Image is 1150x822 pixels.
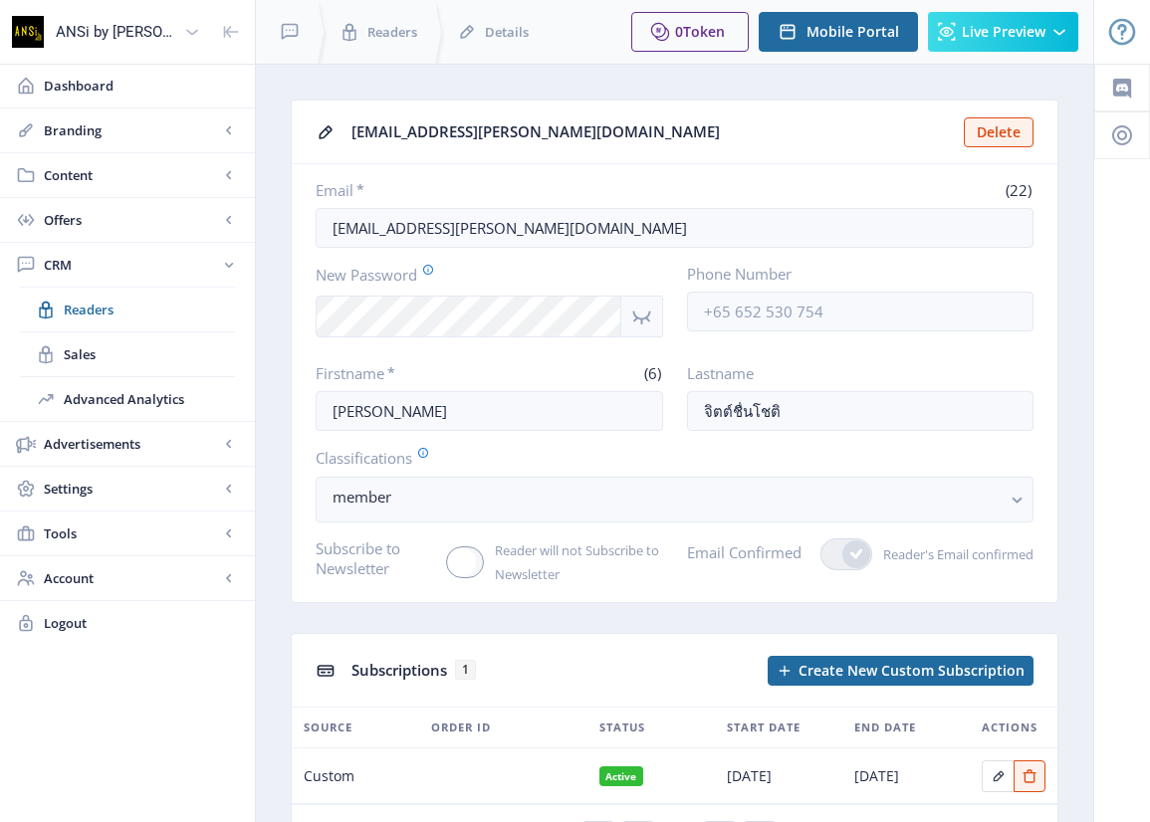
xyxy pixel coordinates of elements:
span: Content [44,165,219,185]
span: Branding [44,120,219,140]
button: Save Changes [899,771,1030,811]
span: Details [485,22,529,42]
span: Create New Custom Subscription [799,663,1025,679]
button: Create New Custom Subscription [768,656,1034,686]
label: Lastname [687,363,1019,383]
span: Actions [982,716,1037,739]
span: Readers [367,22,417,42]
span: Reader's Email confirmed [872,542,1034,566]
span: Dashboard [44,76,239,96]
span: Offers [44,210,219,230]
span: Order ID [431,716,491,739]
button: Live Preview [928,12,1078,52]
a: New page [756,656,1034,686]
span: Mobile Portal [806,24,899,40]
span: Settings [44,479,219,499]
label: Subscribe to Newsletter [316,538,430,578]
label: Email Confirmed [687,538,802,566]
nb-icon: Show password [621,296,663,337]
span: Start Date [727,716,801,739]
button: 0Token [631,12,749,52]
button: member [316,477,1034,522]
span: (6) [641,363,663,383]
div: [EMAIL_ADDRESS][PERSON_NAME][DOMAIN_NAME] [351,116,952,147]
div: ANSi by [PERSON_NAME] [56,10,176,54]
a: Sales [20,332,235,376]
label: New Password [316,264,647,286]
button: Delete [964,117,1034,147]
span: Readers [64,300,235,319]
input: Enter reader’s email [316,208,1034,248]
label: Phone Number [687,264,1019,284]
span: Live Preview [962,24,1045,40]
a: Advanced Analytics [20,377,235,421]
span: Sales [64,344,235,364]
button: Mobile Portal [759,12,918,52]
label: Email [316,180,667,200]
input: Enter reader’s firstname [316,391,663,431]
span: Tools [44,523,219,543]
span: Reader will not Subscribe to Newsletter [484,538,662,586]
span: Account [44,568,219,588]
a: Readers [20,288,235,331]
span: Advertisements [44,434,219,454]
input: Enter reader’s lastname [687,391,1035,431]
label: Firstname [316,363,481,383]
span: Source [304,716,352,739]
span: CRM [44,255,219,275]
span: Subscriptions [351,660,447,680]
span: Status [599,716,645,739]
span: Advanced Analytics [64,389,235,409]
nb-select-label: member [333,485,1001,509]
span: (22) [1003,180,1034,200]
span: 1 [455,660,476,680]
input: +65 652 530 754 [687,292,1035,331]
img: properties.app_icon.png [12,16,44,48]
span: Token [683,22,725,41]
label: Classifications [316,447,1018,469]
button: Discard Changes [733,771,883,811]
span: End Date [854,716,916,739]
span: Logout [44,613,239,633]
